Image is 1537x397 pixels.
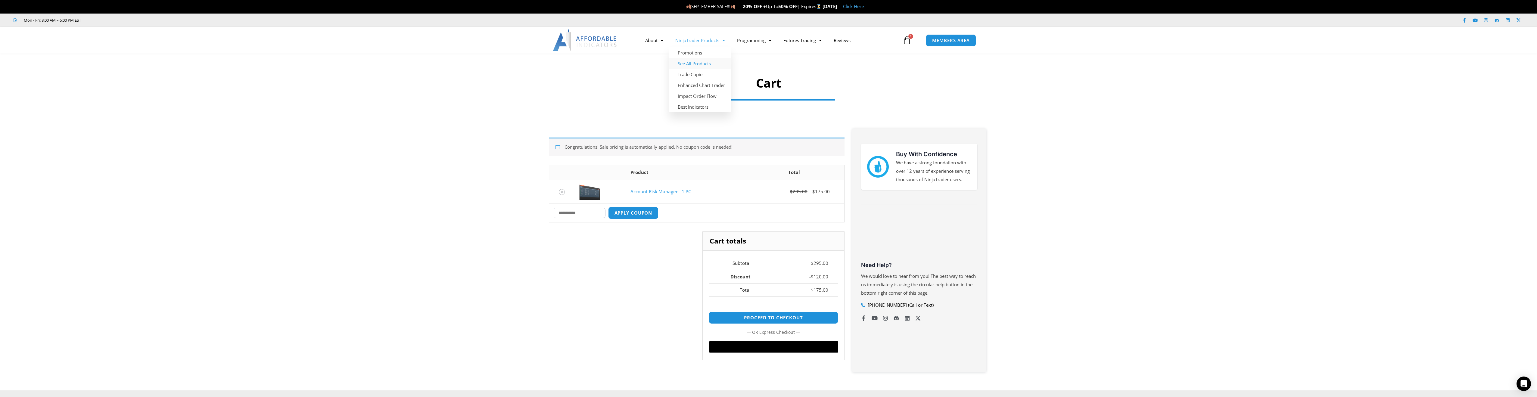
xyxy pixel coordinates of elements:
[809,274,811,280] span: -
[896,150,971,159] h3: Buy With Confidence
[811,260,828,266] bdi: 295.00
[744,165,844,180] th: Total
[553,29,618,51] img: LogoAI | Affordable Indicators – NinjaTrader
[866,301,934,309] span: [PHONE_NUMBER] (Call or Text)
[812,188,830,194] bdi: 175.00
[817,4,821,9] img: ⌛
[823,3,837,9] strong: [DATE]
[709,341,838,353] button: Buy with GPay
[811,287,828,293] bdi: 175.00
[896,159,971,184] p: We have a strong foundation with over 12 years of experience serving thousands of NinjaTrader users.
[626,165,744,180] th: Product
[811,287,814,293] span: $
[709,328,838,336] p: — or —
[894,32,920,49] a: 1
[731,4,735,9] img: 🍂
[790,188,793,194] span: $
[811,274,828,280] bdi: 120.00
[908,34,913,39] span: 1
[669,47,731,112] ul: NinjaTrader Products
[669,91,731,101] a: Impact Order Flow
[743,3,766,9] strong: 20% OFF +
[669,69,731,80] a: Trade Copier
[549,138,845,156] div: Congratulations! Sale pricing is automatically applied. No coupon code is needed!
[703,232,844,250] h2: Cart totals
[669,33,731,47] a: NinjaTrader Products
[669,47,731,58] a: Promotions
[812,188,815,194] span: $
[686,3,823,9] span: SEPTEMBER SALE!!! Up To | Expires
[861,215,977,260] iframe: Customer reviews powered by Trustpilot
[709,283,761,297] th: Total
[867,156,889,178] img: mark thumbs good 43913 | Affordable Indicators – NinjaTrader
[709,312,838,324] a: Proceed to checkout
[630,188,691,194] a: Account Risk Manager - 1 PC
[579,183,600,200] img: Screenshot 2024-08-26 15462845454 | Affordable Indicators – NinjaTrader
[777,33,828,47] a: Futures Trading
[709,257,761,270] th: Subtotal
[559,189,565,195] a: Remove Account Risk Manager - 1 PC from cart
[861,273,976,296] span: We would love to hear from you! The best way to reach us immediately is using the circular help b...
[569,75,968,91] h1: Cart
[709,303,838,309] iframe: PayPal Message 1
[639,33,901,47] nav: Menu
[811,274,814,280] span: $
[790,188,807,194] bdi: 295.00
[639,33,669,47] a: About
[686,4,691,9] img: 🍂
[828,33,857,47] a: Reviews
[709,270,761,283] th: Discount
[843,3,864,9] a: Click Here
[926,34,976,47] a: MEMBERS AREA
[1517,377,1531,391] div: Open Intercom Messenger
[669,58,731,69] a: See All Products
[669,80,731,91] a: Enhanced Chart Trader
[778,3,798,9] strong: 50% OFF
[932,38,970,43] span: MEMBERS AREA
[731,33,777,47] a: Programming
[608,207,659,219] button: Apply coupon
[811,260,814,266] span: $
[669,101,731,112] a: Best Indicators
[89,17,180,23] iframe: Customer reviews powered by Trustpilot
[22,17,81,24] span: Mon - Fri: 8:00 AM – 6:00 PM EST
[861,262,977,268] h3: Need Help?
